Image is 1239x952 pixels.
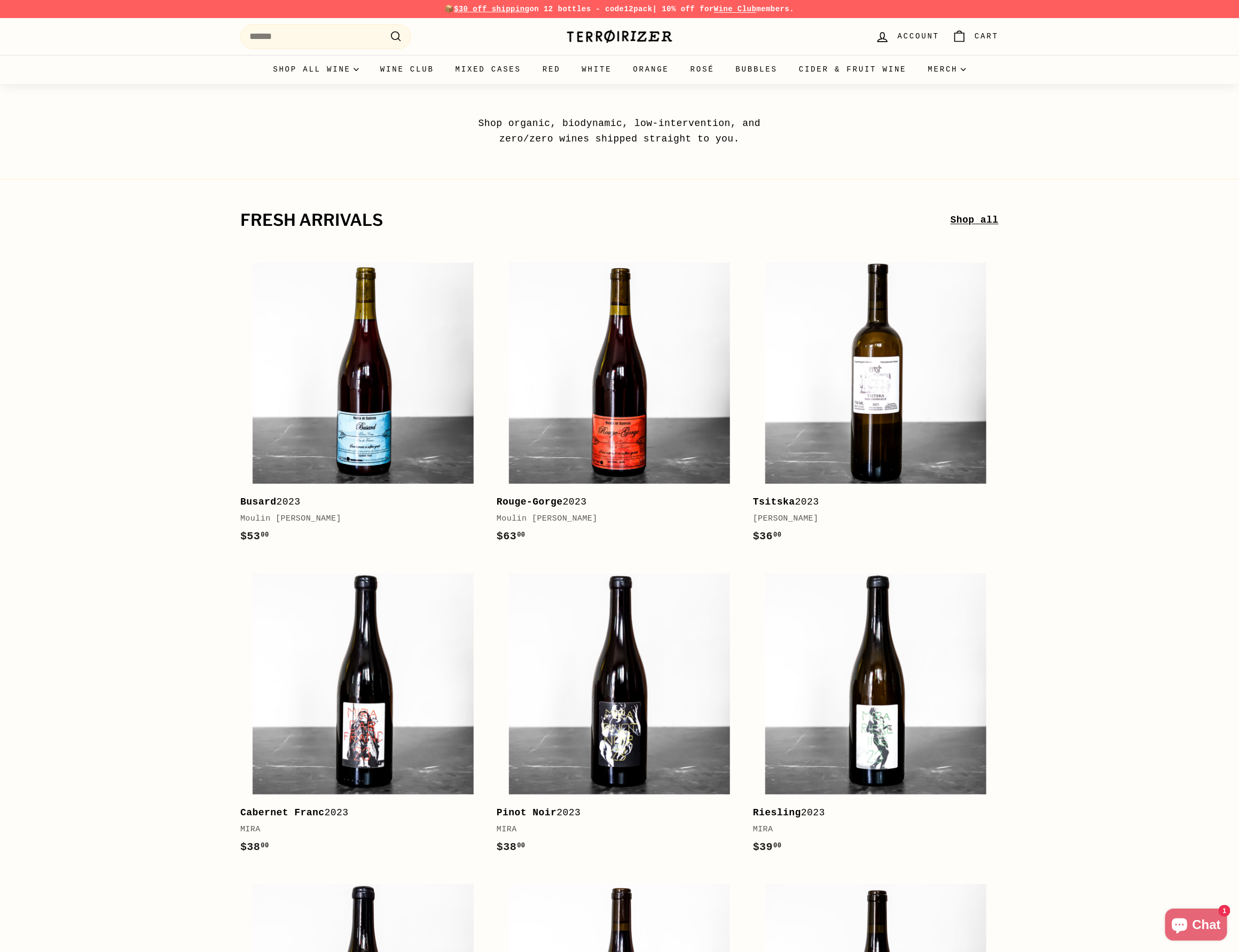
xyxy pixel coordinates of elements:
[497,805,732,821] div: 2023
[753,513,988,525] div: [PERSON_NAME]
[240,497,277,507] b: Busard
[497,823,732,836] div: MIRA
[240,807,325,818] b: Cabernet Franc
[240,530,269,542] span: $53
[898,30,939,42] span: Account
[725,55,788,84] a: Bubbles
[497,530,526,542] span: $63
[240,805,475,821] div: 2023
[753,561,999,867] a: Riesling2023MIRA
[773,531,781,539] sup: 00
[869,21,946,52] a: Account
[240,513,475,525] div: Moulin [PERSON_NAME]
[975,30,999,42] span: Cart
[370,55,445,84] a: Wine Club
[773,842,781,849] sup: 00
[497,841,526,853] span: $38
[497,250,742,556] a: Rouge-Gorge2023Moulin [PERSON_NAME]
[240,841,269,853] span: $38
[517,531,525,539] sup: 00
[497,494,732,510] div: 2023
[753,530,782,542] span: $36
[946,21,1005,52] a: Cart
[240,211,951,230] h2: fresh arrivals
[240,823,475,836] div: MIRA
[680,55,725,84] a: Rosé
[753,494,988,510] div: 2023
[532,55,571,84] a: Red
[454,5,530,13] span: $30 off shipping
[753,823,988,836] div: MIRA
[240,250,486,556] a: Busard2023Moulin [PERSON_NAME]
[788,55,918,84] a: Cider & Fruit Wine
[714,5,757,13] a: Wine Club
[497,497,563,507] b: Rouge-Gorge
[753,807,801,818] b: Riesling
[261,531,269,539] sup: 00
[454,116,785,147] p: Shop organic, biodynamic, low-intervention, and zero/zero wines shipped straight to you.
[240,561,486,867] a: Cabernet Franc2023MIRA
[445,55,532,84] a: Mixed Cases
[240,3,999,15] p: 📦 on 12 bottles - code | 10% off for members.
[1162,909,1230,943] inbox-online-store-chat: Shopify online store chat
[497,807,557,818] b: Pinot Noir
[753,250,999,556] a: Tsitska2023[PERSON_NAME]
[261,842,269,849] sup: 00
[624,5,653,13] strong: 12pack
[753,805,988,821] div: 2023
[497,561,742,867] a: Pinot Noir2023MIRA
[517,842,525,849] sup: 00
[753,841,782,853] span: $39
[240,494,475,510] div: 2023
[497,513,732,525] div: Moulin [PERSON_NAME]
[951,213,999,228] a: Shop all
[571,55,623,84] a: White
[753,497,795,507] b: Tsitska
[219,55,1020,84] div: Primary
[262,55,370,84] summary: Shop all wine
[918,55,977,84] summary: Merch
[623,55,680,84] a: Orange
